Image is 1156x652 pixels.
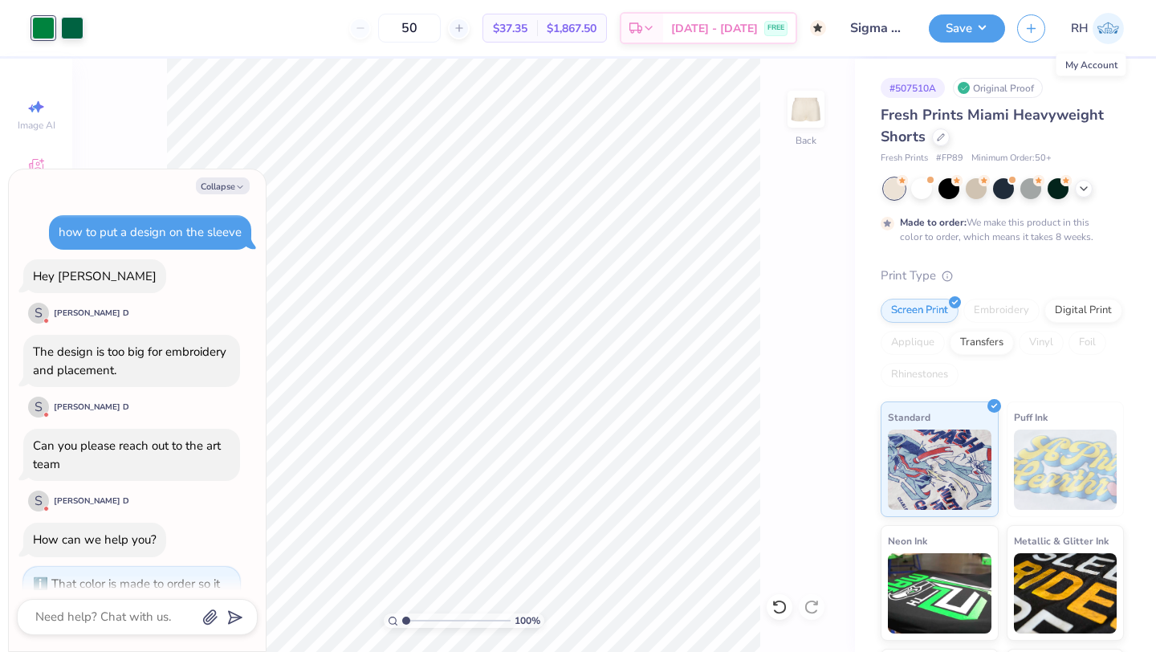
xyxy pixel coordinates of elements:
span: Puff Ink [1014,409,1048,426]
span: RH [1071,19,1089,38]
div: Embroidery [963,299,1040,323]
img: Back [790,93,822,125]
span: Metallic & Glitter Ink [1014,532,1109,549]
div: S [28,397,49,418]
img: Standard [888,430,991,510]
span: FREE [767,22,784,34]
span: [DATE] - [DATE] [671,20,758,37]
span: Fresh Prints Miami Heavyweight Shorts [881,105,1104,146]
img: Neon Ink [888,553,991,634]
div: Original Proof [953,78,1043,98]
img: Rita Habib [1093,13,1124,44]
div: [PERSON_NAME] D [54,308,129,320]
div: Foil [1068,331,1106,355]
div: Screen Print [881,299,959,323]
div: My Account [1056,54,1126,76]
span: 100 % [515,613,540,628]
span: $37.35 [493,20,527,37]
strong: Made to order: [900,216,967,229]
div: Vinyl [1019,331,1064,355]
div: How can we help you? [33,532,157,548]
div: Digital Print [1044,299,1122,323]
div: # 507510A [881,78,945,98]
span: $1,867.50 [547,20,596,37]
div: [PERSON_NAME] D [54,401,129,414]
div: S [28,491,49,511]
span: # FP89 [936,152,963,165]
span: Image AI [18,119,55,132]
span: Neon Ink [888,532,927,549]
div: Rhinestones [881,363,959,387]
input: – – [378,14,441,43]
div: Hey [PERSON_NAME] [33,268,157,284]
a: RH [1071,13,1124,44]
div: We make this product in this color to order, which means it takes 8 weeks. [900,215,1097,244]
span: Fresh Prints [881,152,928,165]
div: Applique [881,331,945,355]
img: Metallic & Glitter Ink [1014,553,1117,634]
div: Print Type [881,267,1124,285]
img: Puff Ink [1014,430,1117,510]
div: [PERSON_NAME] D [54,495,129,507]
button: Save [929,14,1005,43]
div: Back [796,133,816,148]
div: Transfers [950,331,1014,355]
span: Minimum Order: 50 + [971,152,1052,165]
div: The design is too big for embroidery and placement. [33,344,226,378]
span: Standard [888,409,930,426]
input: Untitled Design [838,12,917,44]
div: S [28,303,49,324]
div: Can you please reach out to the art team [33,438,221,472]
button: Collapse [196,177,250,194]
div: That color is made to order so it takes longer to ship. [33,576,220,610]
div: how to put a design on the sleeve [59,224,242,240]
